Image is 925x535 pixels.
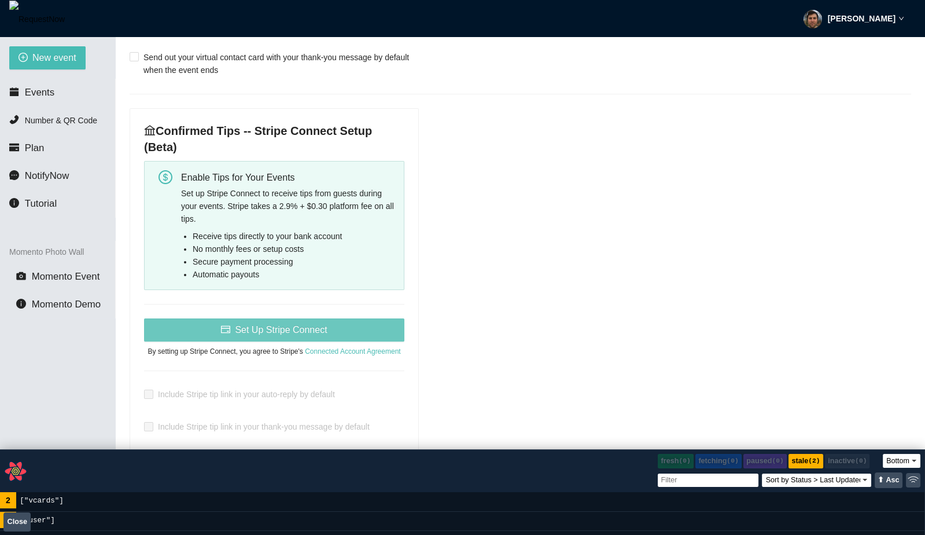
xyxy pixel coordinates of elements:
div: Enable Tips for Your Events [181,170,395,185]
span: credit-card [221,325,230,336]
span: dollar [159,170,172,184]
div: Set up Stripe Connect to receive tips from guests during your events. Stripe takes a 2.9% + $0.30... [181,187,395,225]
code: ( 2 ) [808,456,820,467]
h4: Confirmed Tips -- Stripe Connect Setup (Beta) [144,123,404,155]
code: ["user"] [16,512,58,530]
span: Send out your virtual contact card with your thank-you message by default when the event ends [139,51,419,76]
span: NotifyNow [25,170,69,181]
span: inactive [825,454,869,468]
a: Connected Account Agreement [305,347,400,356]
span: Set Up Stripe Connect [235,323,327,337]
code: ( 0 ) [772,456,783,467]
li: No monthly fees or setup costs [193,243,395,255]
span: info-circle [9,198,19,208]
li: Automatic payouts [193,268,395,281]
span: New event [32,50,76,65]
button: plus-circleNew event [9,46,86,69]
input: Filter by queryhash [658,474,758,488]
span: down [898,16,904,21]
code: ( 0 ) [727,456,738,467]
button: Close React Query Devtools [4,460,27,483]
span: Tutorial [25,198,57,209]
code: ( 0 ) [855,456,867,467]
li: Secure payment processing [193,255,395,268]
span: fresh [658,454,693,468]
span: By setting up Stripe Connect, you agree to Stripe's [148,347,400,356]
button: ⬆ Asc [875,472,902,488]
span: stale [788,454,823,468]
strong: [PERSON_NAME] [828,14,895,23]
span: info-circle [16,299,26,309]
span: phone [9,115,19,124]
span: camera [16,271,26,281]
button: Mock offline behavior [906,473,920,488]
span: Plan [25,142,45,153]
code: ["vcards"] [16,492,67,511]
span: calendar [9,87,19,97]
button: Close [3,512,31,531]
span: fetching [695,454,741,468]
span: credit-card [9,142,19,152]
span: paused [743,454,787,468]
span: Momento Demo [32,299,101,310]
span: Number & QR Code [25,116,97,125]
span: Include Stripe tip link in your auto-reply by default [153,388,340,401]
span: Momento Event [32,271,100,282]
button: credit-cardSet Up Stripe Connect [144,318,404,342]
li: Receive tips directly to your bank account [193,230,395,243]
span: message [9,170,19,180]
select: Sort queries [762,474,871,488]
span: plus-circle [19,53,28,64]
img: RequestNow [9,1,65,38]
span: Include Stripe tip link in your thank-you message by default [153,420,374,433]
span: bank [144,124,156,136]
img: ACg8ocL1bTAKA2lfBXigJvF4dVmn0cAK-qBhFLcZIcYm964A_60Xrl0o=s96-c [804,10,822,28]
select: Panel position [883,454,920,468]
span: Events [25,87,54,98]
code: ( 0 ) [679,456,690,467]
